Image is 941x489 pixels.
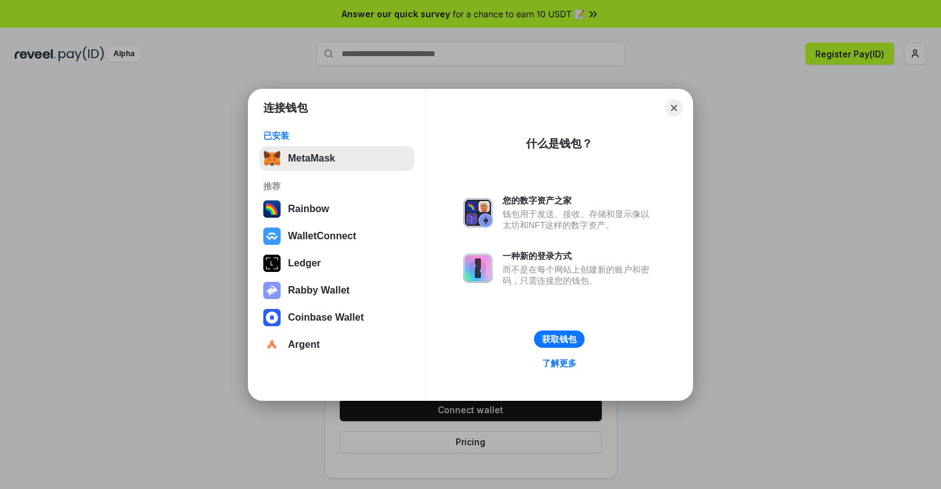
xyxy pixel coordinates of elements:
img: svg+xml,%3Csvg%20width%3D%2228%22%20height%3D%2228%22%20viewBox%3D%220%200%2028%2028%22%20fill%3D... [263,336,281,353]
div: 了解更多 [542,358,577,369]
button: Coinbase Wallet [260,305,414,330]
div: 一种新的登录方式 [503,250,655,261]
button: Rabby Wallet [260,278,414,303]
img: svg+xml,%3Csvg%20width%3D%2228%22%20height%3D%2228%22%20viewBox%3D%220%200%2028%2028%22%20fill%3D... [263,228,281,245]
div: 获取钱包 [542,334,577,345]
button: Ledger [260,251,414,276]
div: 您的数字资产之家 [503,195,655,206]
img: svg+xml,%3Csvg%20width%3D%2228%22%20height%3D%2228%22%20viewBox%3D%220%200%2028%2028%22%20fill%3D... [263,309,281,326]
button: WalletConnect [260,224,414,249]
div: MetaMask [288,153,335,164]
h1: 连接钱包 [263,101,308,115]
div: WalletConnect [288,231,356,242]
div: 什么是钱包？ [526,136,593,151]
div: Argent [288,339,320,350]
button: Close [665,99,683,117]
button: Argent [260,332,414,357]
div: 钱包用于发送、接收、存储和显示像以太坊和NFT这样的数字资产。 [503,208,655,231]
div: Ledger [288,258,321,269]
a: 了解更多 [535,355,584,371]
div: Rabby Wallet [288,285,350,296]
img: svg+xml,%3Csvg%20xmlns%3D%22http%3A%2F%2Fwww.w3.org%2F2000%2Fsvg%22%20width%3D%2228%22%20height%3... [263,255,281,272]
div: 而不是在每个网站上创建新的账户和密码，只需连接您的钱包。 [503,264,655,286]
img: svg+xml,%3Csvg%20xmlns%3D%22http%3A%2F%2Fwww.w3.org%2F2000%2Fsvg%22%20fill%3D%22none%22%20viewBox... [463,198,493,228]
div: 已安装 [263,130,411,141]
img: svg+xml,%3Csvg%20width%3D%22120%22%20height%3D%22120%22%20viewBox%3D%220%200%20120%20120%22%20fil... [263,200,281,218]
div: Coinbase Wallet [288,312,364,323]
div: Rainbow [288,203,329,215]
img: svg+xml,%3Csvg%20fill%3D%22none%22%20height%3D%2233%22%20viewBox%3D%220%200%2035%2033%22%20width%... [263,150,281,167]
div: 推荐 [263,181,411,192]
button: 获取钱包 [534,331,585,348]
img: svg+xml,%3Csvg%20xmlns%3D%22http%3A%2F%2Fwww.w3.org%2F2000%2Fsvg%22%20fill%3D%22none%22%20viewBox... [463,253,493,283]
button: MetaMask [260,146,414,171]
img: svg+xml,%3Csvg%20xmlns%3D%22http%3A%2F%2Fwww.w3.org%2F2000%2Fsvg%22%20fill%3D%22none%22%20viewBox... [263,282,281,299]
button: Rainbow [260,197,414,221]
